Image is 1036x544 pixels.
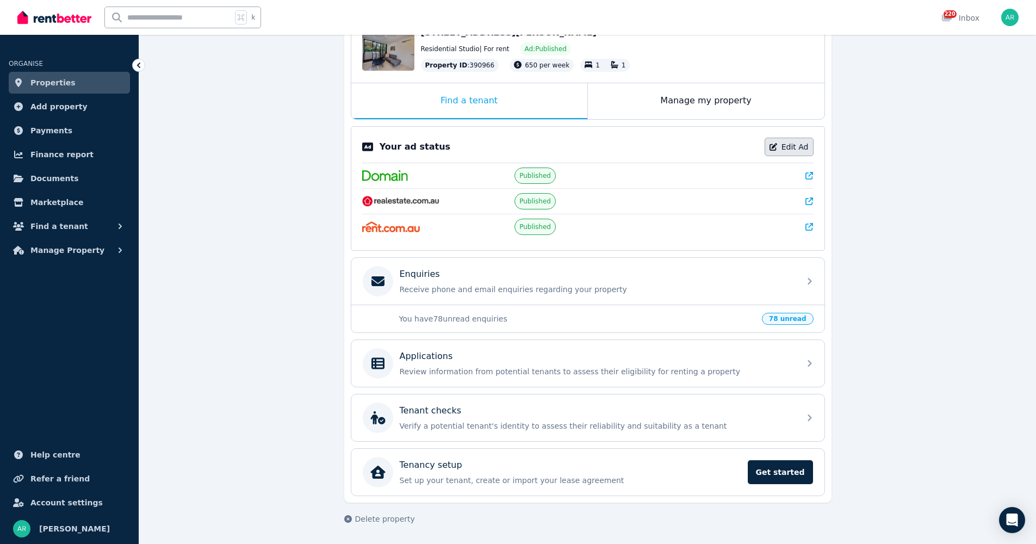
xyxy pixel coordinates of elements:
a: ApplicationsReview information from potential tenants to assess their eligibility for renting a p... [351,340,824,387]
span: 1 [595,61,600,69]
span: Property ID [425,61,468,70]
a: Finance report [9,144,130,165]
p: Tenant checks [400,404,462,417]
span: Refer a friend [30,472,90,485]
span: Account settings [30,496,103,509]
img: RealEstate.com.au [362,196,440,207]
span: Published [519,222,551,231]
button: Find a tenant [9,215,130,237]
a: Marketplace [9,191,130,213]
p: Set up your tenant, create or import your lease agreement [400,475,741,486]
a: Payments [9,120,130,141]
span: Documents [30,172,79,185]
span: Published [519,171,551,180]
span: Manage Property [30,244,104,257]
div: Find a tenant [351,83,587,119]
span: ORGANISE [9,60,43,67]
p: Enquiries [400,268,440,281]
img: RentBetter [17,9,91,26]
div: Inbox [941,13,979,23]
p: Applications [400,350,453,363]
a: Tenancy setupSet up your tenant, create or import your lease agreementGet started [351,449,824,496]
span: Add property [30,100,88,113]
div: : 390966 [421,59,499,72]
a: Refer a friend [9,468,130,490]
button: Delete property [344,514,415,524]
a: Tenant checksVerify a potential tenant's identity to assess their reliability and suitability as ... [351,394,824,441]
p: Tenancy setup [400,459,462,472]
p: You have 78 unread enquiries [399,313,755,324]
p: Your ad status [380,140,450,153]
span: Published [519,197,551,206]
span: k [251,13,255,22]
span: Ad: Published [524,45,566,53]
span: 78 unread [762,313,814,325]
span: Properties [30,76,76,89]
a: Documents [9,168,130,189]
span: Finance report [30,148,94,161]
a: Account settings [9,492,130,514]
span: Residential Studio | For rent [421,45,510,53]
p: Review information from potential tenants to assess their eligibility for renting a property [400,366,793,377]
img: Rent.com.au [362,221,420,232]
span: Get started [748,460,813,484]
p: Verify a potential tenant's identity to assess their reliability and suitability as a tenant [400,421,793,431]
a: Properties [9,72,130,94]
span: Delete property [355,514,415,524]
p: Receive phone and email enquiries regarding your property [400,284,793,295]
span: [PERSON_NAME] [39,522,110,535]
span: Find a tenant [30,220,88,233]
span: 650 per week [525,61,569,69]
span: Help centre [30,448,80,461]
button: Manage Property [9,239,130,261]
div: Manage my property [588,83,824,119]
img: Alejandra Reyes [1001,9,1019,26]
span: Marketplace [30,196,83,209]
a: EnquiriesReceive phone and email enquiries regarding your property [351,258,824,305]
img: Domain.com.au [362,170,408,181]
span: 1 [622,61,626,69]
a: Add property [9,96,130,118]
a: Edit Ad [765,138,814,156]
span: 220 [944,10,957,18]
span: Payments [30,124,72,137]
div: Open Intercom Messenger [999,507,1025,533]
a: Help centre [9,444,130,466]
img: Alejandra Reyes [13,520,30,537]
